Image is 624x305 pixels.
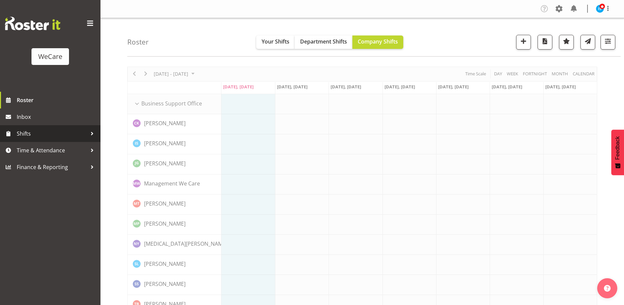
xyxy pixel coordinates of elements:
[516,35,531,50] button: Add a new shift
[611,130,624,175] button: Feedback - Show survey
[538,35,552,50] button: Download a PDF of the roster according to the set date range.
[38,52,62,62] div: WeCare
[604,285,611,292] img: help-xxl-2.png
[601,35,615,50] button: Filter Shifts
[17,145,87,155] span: Time & Attendance
[127,38,149,46] h4: Roster
[17,162,87,172] span: Finance & Reporting
[17,95,97,105] span: Roster
[352,35,403,49] button: Company Shifts
[17,112,97,122] span: Inbox
[295,35,352,49] button: Department Shifts
[5,17,60,30] img: Rosterit website logo
[615,136,621,160] span: Feedback
[262,38,289,45] span: Your Shifts
[256,35,295,49] button: Your Shifts
[358,38,398,45] span: Company Shifts
[559,35,574,50] button: Highlight an important date within the roster.
[580,35,595,50] button: Send a list of all shifts for the selected filtered period to all rostered employees.
[17,129,87,139] span: Shifts
[300,38,347,45] span: Department Shifts
[596,5,604,13] img: isabel-simcox10849.jpg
